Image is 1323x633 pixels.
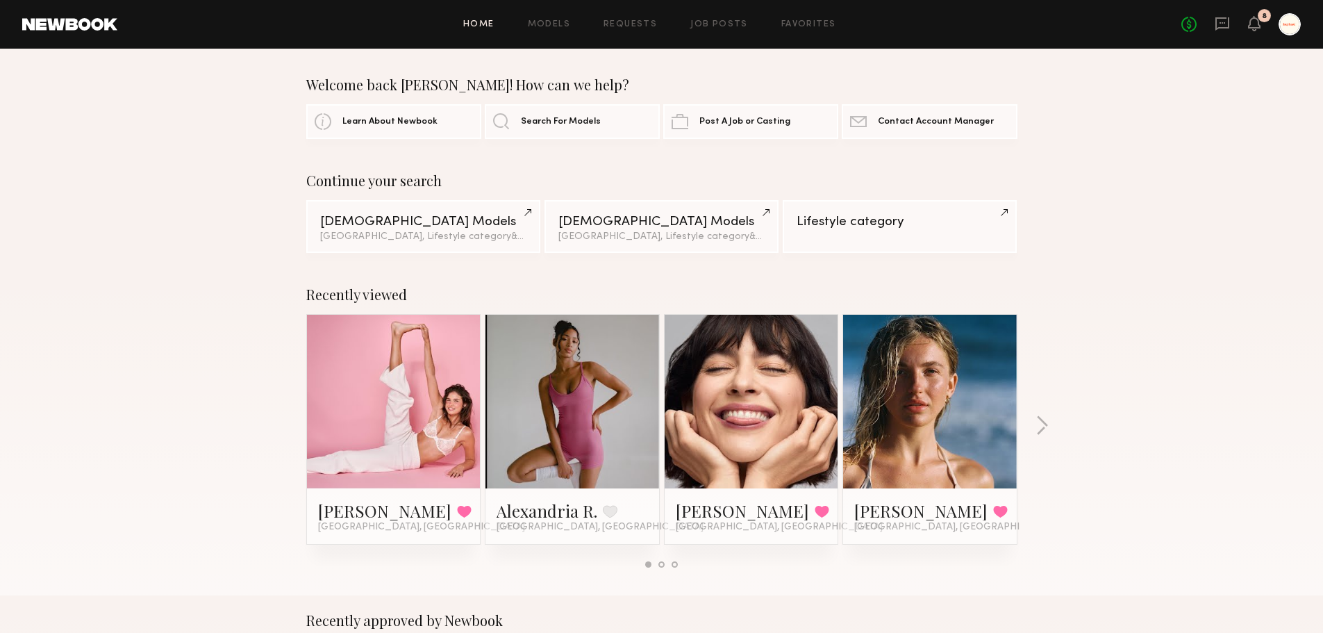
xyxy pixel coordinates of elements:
span: Post A Job or Casting [699,117,790,126]
div: Recently approved by Newbook [306,612,1017,629]
div: Welcome back [PERSON_NAME]! How can we help? [306,76,1017,93]
a: Job Posts [690,20,748,29]
a: Post A Job or Casting [663,104,838,139]
a: [DEMOGRAPHIC_DATA] Models[GEOGRAPHIC_DATA], Lifestyle category&1other filter [544,200,779,253]
a: Favorites [781,20,836,29]
span: & 2 other filter s [511,232,578,241]
div: Recently viewed [306,286,1017,303]
span: [GEOGRAPHIC_DATA], [GEOGRAPHIC_DATA] [854,522,1061,533]
a: Alexandria R. [497,500,597,522]
a: [PERSON_NAME] [318,500,451,522]
a: [PERSON_NAME] [676,500,809,522]
div: Continue your search [306,172,1017,189]
a: Models [528,20,570,29]
span: & 1 other filter [749,232,809,241]
a: Home [463,20,494,29]
span: Search For Models [521,117,601,126]
div: [DEMOGRAPHIC_DATA] Models [320,215,526,229]
div: 8 [1262,13,1267,20]
span: Contact Account Manager [878,117,994,126]
a: Lifestyle category [783,200,1017,253]
span: [GEOGRAPHIC_DATA], [GEOGRAPHIC_DATA] [676,522,883,533]
span: [GEOGRAPHIC_DATA], [GEOGRAPHIC_DATA] [318,522,525,533]
a: [DEMOGRAPHIC_DATA] Models[GEOGRAPHIC_DATA], Lifestyle category&2other filters [306,200,540,253]
a: Contact Account Manager [842,104,1017,139]
a: [PERSON_NAME] [854,500,988,522]
span: Learn About Newbook [342,117,438,126]
a: Search For Models [485,104,660,139]
a: Requests [604,20,657,29]
div: Lifestyle category [797,215,1003,229]
div: [GEOGRAPHIC_DATA], Lifestyle category [320,232,526,242]
span: [GEOGRAPHIC_DATA], [GEOGRAPHIC_DATA] [497,522,704,533]
a: Learn About Newbook [306,104,481,139]
div: [GEOGRAPHIC_DATA], Lifestyle category [558,232,765,242]
div: [DEMOGRAPHIC_DATA] Models [558,215,765,229]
